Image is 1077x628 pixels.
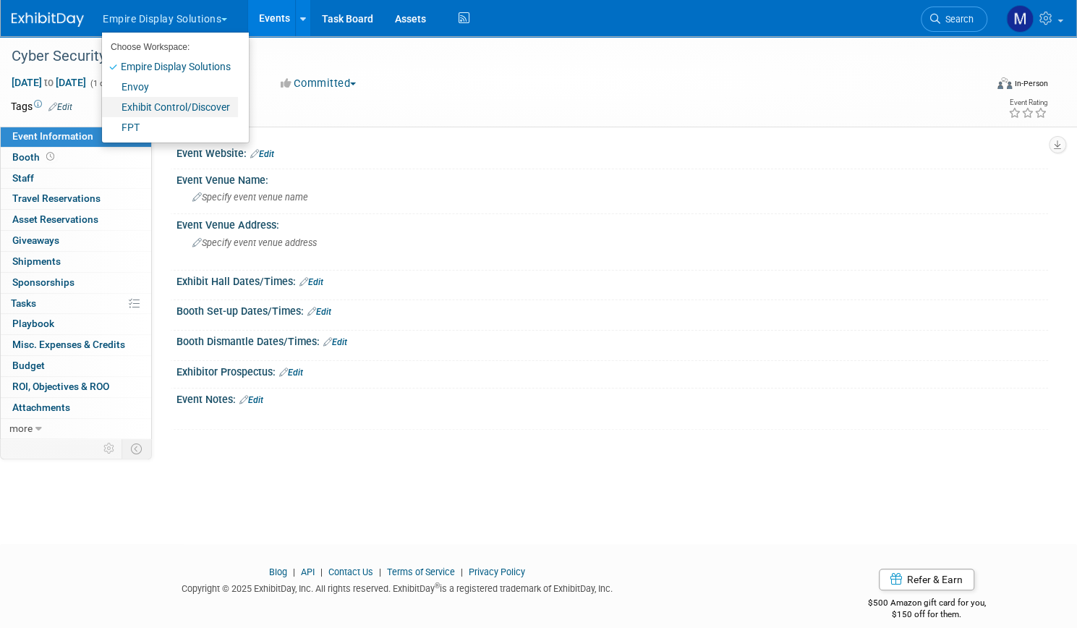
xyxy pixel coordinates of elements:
[289,567,299,577] span: |
[48,102,72,112] a: Edit
[269,567,287,577] a: Blog
[12,151,57,163] span: Booth
[279,368,303,378] a: Edit
[192,192,308,203] span: Specify event venue name
[940,14,974,25] span: Search
[102,56,238,77] a: Empire Display Solutions
[301,567,315,577] a: API
[435,582,440,590] sup: ®
[12,12,84,27] img: ExhibitDay
[12,276,75,288] span: Sponsorships
[307,307,331,317] a: Edit
[43,151,57,162] span: Booth not reserved yet
[7,43,960,69] div: Cyber Security [GEOGRAPHIC_DATA]
[1,127,151,147] a: Event Information
[42,77,56,88] span: to
[1,148,151,168] a: Booth
[176,271,1048,289] div: Exhibit Hall Dates/Times:
[12,360,45,371] span: Budget
[192,237,317,248] span: Specify event venue address
[122,439,152,458] td: Toggle Event Tabs
[323,337,347,347] a: Edit
[89,79,115,88] span: (1 day)
[1,398,151,418] a: Attachments
[12,234,59,246] span: Giveaways
[102,97,238,117] a: Exhibit Control/Discover
[11,297,36,309] span: Tasks
[176,389,1048,407] div: Event Notes:
[250,149,274,159] a: Edit
[921,7,987,32] a: Search
[1,356,151,376] a: Budget
[176,143,1048,161] div: Event Website:
[1,419,151,439] a: more
[1,294,151,314] a: Tasks
[997,77,1012,89] img: Format-Inperson.png
[299,277,323,287] a: Edit
[11,99,72,114] td: Tags
[12,402,70,413] span: Attachments
[12,318,54,329] span: Playbook
[879,569,974,590] a: Refer & Earn
[1,377,151,397] a: ROI, Objectives & ROO
[176,361,1048,380] div: Exhibitor Prospectus:
[328,567,373,577] a: Contact Us
[176,169,1048,187] div: Event Venue Name:
[12,130,93,142] span: Event Information
[9,423,33,434] span: more
[239,395,263,405] a: Edit
[11,579,783,595] div: Copyright © 2025 ExhibitDay, Inc. All rights reserved. ExhibitDay is a registered trademark of Ex...
[1,189,151,209] a: Travel Reservations
[12,255,61,267] span: Shipments
[1,273,151,293] a: Sponsorships
[1,314,151,334] a: Playbook
[176,300,1048,319] div: Booth Set-up Dates/Times:
[176,214,1048,232] div: Event Venue Address:
[1,335,151,355] a: Misc. Expenses & Credits
[1,252,151,272] a: Shipments
[12,339,125,350] span: Misc. Expenses & Credits
[1,169,151,189] a: Staff
[12,172,34,184] span: Staff
[102,117,238,137] a: FPT
[805,608,1048,621] div: $150 off for them.
[176,331,1048,349] div: Booth Dismantle Dates/Times:
[102,77,238,97] a: Envoy
[1014,78,1048,89] div: In-Person
[1006,5,1034,33] img: Matt h
[11,76,87,89] span: [DATE] [DATE]
[1,231,151,251] a: Giveaways
[805,587,1048,621] div: $500 Amazon gift card for you,
[375,567,385,577] span: |
[469,567,525,577] a: Privacy Policy
[97,439,122,458] td: Personalize Event Tab Strip
[276,76,362,91] button: Committed
[12,192,101,204] span: Travel Reservations
[12,213,98,225] span: Asset Reservations
[12,381,109,392] span: ROI, Objectives & ROO
[317,567,326,577] span: |
[102,38,238,56] li: Choose Workspace:
[387,567,455,577] a: Terms of Service
[1,210,151,230] a: Asset Reservations
[457,567,467,577] span: |
[1008,99,1047,106] div: Event Rating
[893,75,1048,97] div: Event Format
